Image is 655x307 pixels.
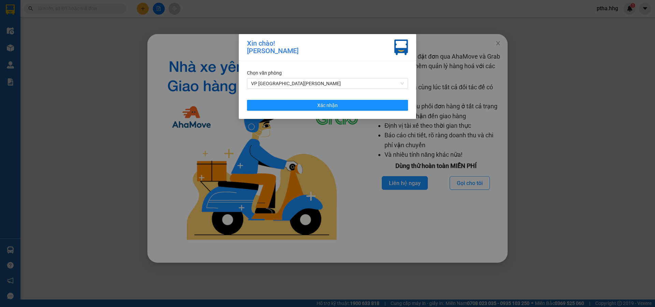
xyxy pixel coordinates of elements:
span: Xác nhận [317,102,338,109]
span: VP Cầu Yên Xuân [251,78,404,89]
div: Chọn văn phòng [247,69,408,77]
img: vxr-icon [394,40,408,55]
button: Xác nhận [247,100,408,111]
div: Xin chào! [PERSON_NAME] [247,40,299,55]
